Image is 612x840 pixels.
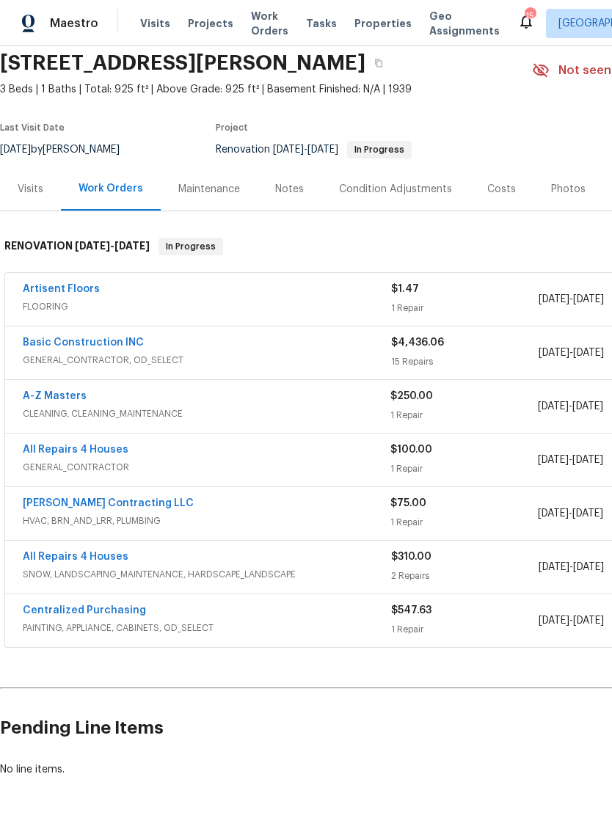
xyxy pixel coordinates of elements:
span: CLEANING, CLEANING_MAINTENANCE [23,406,390,421]
span: Projects [188,16,233,31]
div: Maintenance [178,182,240,197]
div: 1 Repair [391,622,539,637]
a: Basic Construction INC [23,337,144,348]
span: Properties [354,16,412,31]
span: Maestro [50,16,98,31]
div: 1 Repair [391,301,539,315]
span: SNOW, LANDSCAPING_MAINTENANCE, HARDSCAPE_LANDSCAPE [23,567,391,582]
div: 1 Repair [390,515,537,530]
span: Renovation [216,145,412,155]
span: In Progress [349,145,410,154]
span: Project [216,123,248,132]
span: $310.00 [391,552,431,562]
span: [DATE] [114,241,150,251]
div: 15 Repairs [391,354,539,369]
span: - [273,145,338,155]
span: [DATE] [538,401,569,412]
span: [DATE] [573,294,604,304]
span: Tasks [306,18,337,29]
a: All Repairs 4 Houses [23,445,128,455]
span: $250.00 [390,391,433,401]
span: [DATE] [538,455,569,465]
span: $75.00 [390,498,426,508]
span: [DATE] [273,145,304,155]
span: [DATE] [539,294,569,304]
a: [PERSON_NAME] Contracting LLC [23,498,194,508]
span: [DATE] [538,508,569,519]
div: 15 [525,9,535,23]
div: Photos [551,182,586,197]
h6: RENOVATION [4,238,150,255]
span: [DATE] [307,145,338,155]
div: Visits [18,182,43,197]
span: In Progress [160,239,222,254]
span: - [538,506,603,521]
span: - [539,292,604,307]
span: [DATE] [572,508,603,519]
div: Notes [275,182,304,197]
div: Condition Adjustments [339,182,452,197]
div: Costs [487,182,516,197]
div: 2 Repairs [391,569,539,583]
span: - [75,241,150,251]
span: - [538,399,603,414]
span: $4,436.06 [391,337,444,348]
span: - [539,346,604,360]
span: FLOORING [23,299,391,314]
div: Work Orders [79,181,143,196]
span: $100.00 [390,445,432,455]
span: HVAC, BRN_AND_LRR, PLUMBING [23,514,390,528]
span: GENERAL_CONTRACTOR, OD_SELECT [23,353,391,368]
span: [DATE] [572,401,603,412]
span: [DATE] [573,616,604,626]
span: - [538,453,603,467]
span: $547.63 [391,605,431,616]
button: Copy Address [365,50,392,76]
span: - [539,613,604,628]
span: GENERAL_CONTRACTOR [23,460,390,475]
span: - [539,560,604,574]
span: [DATE] [539,616,569,626]
div: 1 Repair [390,461,537,476]
span: Work Orders [251,9,288,38]
span: [DATE] [573,348,604,358]
span: [DATE] [572,455,603,465]
span: PAINTING, APPLIANCE, CABINETS, OD_SELECT [23,621,391,635]
span: [DATE] [75,241,110,251]
a: A-Z Masters [23,391,87,401]
span: Visits [140,16,170,31]
div: 1 Repair [390,408,537,423]
span: Geo Assignments [429,9,500,38]
span: [DATE] [539,348,569,358]
a: Artisent Floors [23,284,100,294]
span: $1.47 [391,284,419,294]
a: All Repairs 4 Houses [23,552,128,562]
span: [DATE] [573,562,604,572]
a: Centralized Purchasing [23,605,146,616]
span: [DATE] [539,562,569,572]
